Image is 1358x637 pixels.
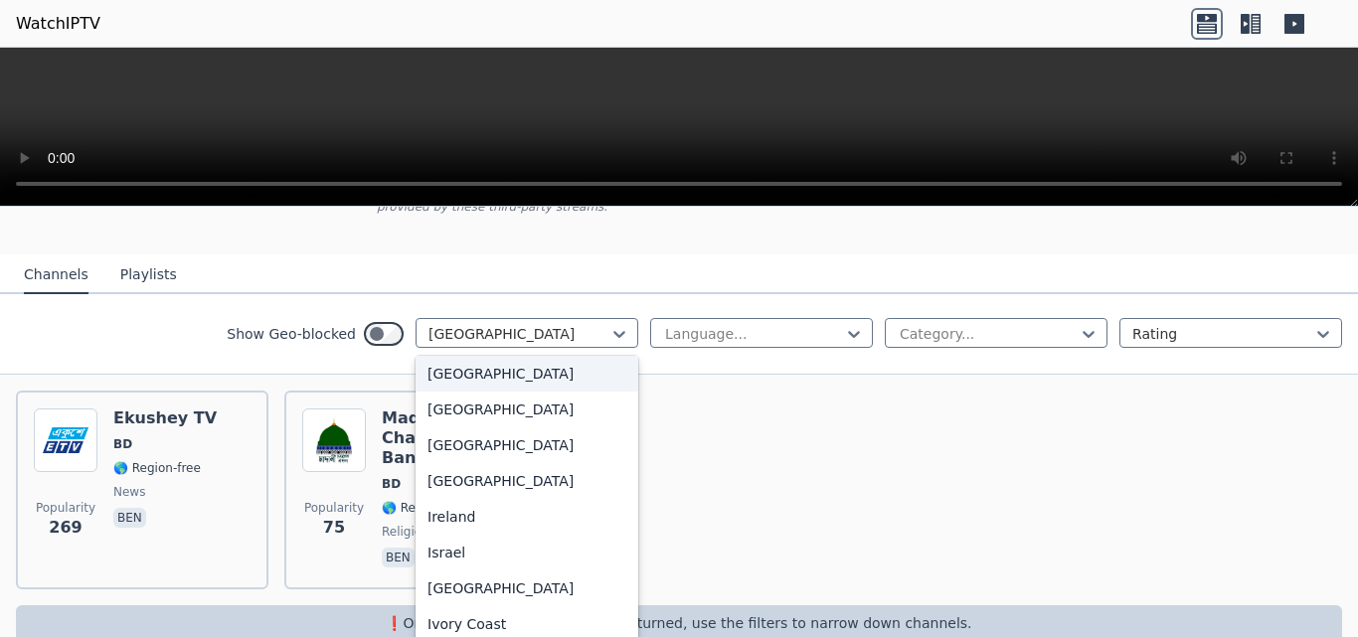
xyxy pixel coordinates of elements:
span: Popularity [304,500,364,516]
button: Channels [24,256,88,294]
span: 269 [49,516,82,540]
span: 75 [323,516,345,540]
h6: Madani Channel Bangla [382,408,519,468]
img: Ekushey TV [34,408,97,472]
div: [GEOGRAPHIC_DATA] [416,427,638,463]
a: WatchIPTV [16,12,100,36]
p: ❗️Only the first 250 channels are returned, use the filters to narrow down channels. [24,613,1334,633]
button: Playlists [120,256,177,294]
div: [GEOGRAPHIC_DATA] [416,356,638,392]
img: Madani Channel Bangla [302,408,366,472]
h6: Ekushey TV [113,408,217,428]
div: [GEOGRAPHIC_DATA] [416,570,638,606]
div: Israel [416,535,638,570]
p: ben [382,548,415,567]
div: [GEOGRAPHIC_DATA] [416,392,638,427]
span: 🌎 Region-free [382,500,469,516]
span: BD [382,476,401,492]
label: Show Geo-blocked [227,324,356,344]
span: 🌎 Region-free [113,460,201,476]
span: BD [113,436,132,452]
span: religious [382,524,435,540]
div: [GEOGRAPHIC_DATA] [416,463,638,499]
span: news [113,484,145,500]
span: Popularity [36,500,95,516]
p: ben [113,508,146,528]
div: Ireland [416,499,638,535]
